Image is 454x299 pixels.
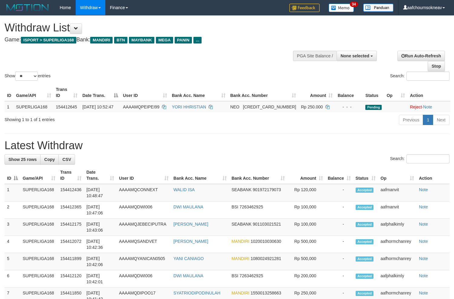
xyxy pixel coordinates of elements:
[253,187,281,192] span: Copy 901972179073 to clipboard
[54,84,80,101] th: Trans ID: activate to sort column ascending
[117,167,171,184] th: User ID: activate to sort column ascending
[5,22,297,34] h1: Withdraw List
[173,239,208,244] a: [PERSON_NAME]
[173,256,204,261] a: YANI CANIAGO
[410,104,422,109] a: Reject
[239,204,263,209] span: Copy 7263462925 to clipboard
[58,167,84,184] th: Trans ID: activate to sort column ascending
[20,253,58,270] td: SUPERLIGA168
[20,270,58,288] td: SUPERLIGA168
[419,291,428,295] a: Note
[20,184,58,201] td: SUPERLIGA168
[84,219,117,236] td: [DATE] 10:43:06
[287,253,325,270] td: Rp 500,000
[84,184,117,201] td: [DATE] 10:48:47
[117,201,171,219] td: AAAAMQDWI006
[356,291,374,296] span: Accepted
[378,219,416,236] td: aafphalkimly
[14,101,54,112] td: SUPERLIGA168
[287,167,325,184] th: Amount: activate to sort column ascending
[419,256,428,261] a: Note
[117,219,171,236] td: AAAAMQJEBECIPUTRA
[171,167,229,184] th: Bank Acc. Name: activate to sort column ascending
[356,239,374,244] span: Accepted
[20,167,58,184] th: Game/API: activate to sort column ascending
[287,270,325,288] td: Rp 200,000
[84,236,117,253] td: [DATE] 10:42:36
[5,154,41,165] a: Show 25 rows
[378,270,416,288] td: aafphalkimly
[230,104,239,109] span: NEO
[325,201,353,219] td: -
[363,84,384,101] th: Status
[5,253,20,270] td: 5
[325,184,353,201] td: -
[8,157,37,162] span: Show 25 rows
[243,104,296,109] span: Copy 5859459201250908 to clipboard
[169,84,228,101] th: Bank Acc. Name: activate to sort column ascending
[5,201,20,219] td: 2
[58,154,75,165] a: CSV
[340,53,369,58] span: None selected
[14,84,54,101] th: Game/API: activate to sort column ascending
[406,72,449,81] input: Search:
[90,37,113,43] span: MANDIRI
[56,104,77,109] span: 154412645
[325,236,353,253] td: -
[5,270,20,288] td: 6
[325,167,353,184] th: Balance: activate to sort column ascending
[84,270,117,288] td: [DATE] 10:42:01
[58,236,84,253] td: 154412072
[84,201,117,219] td: [DATE] 10:47:06
[325,253,353,270] td: -
[406,154,449,163] input: Search:
[5,140,449,152] h1: Latest Withdraw
[378,184,416,201] td: aafmanvit
[117,270,171,288] td: AAAAMQDWI006
[397,51,445,61] a: Run Auto-Refresh
[173,204,203,209] a: DWI MAULANA
[84,167,117,184] th: Date Trans.: activate to sort column ascending
[117,253,171,270] td: AAAAMQYANICAN0505
[419,187,428,192] a: Note
[5,3,51,12] img: MOTION_logo.png
[5,37,297,43] h4: Game: Bank:
[173,222,208,227] a: [PERSON_NAME]
[419,204,428,209] a: Note
[356,274,374,279] span: Accepted
[193,37,202,43] span: ...
[356,205,374,210] span: Accepted
[20,236,58,253] td: SUPERLIGA168
[253,222,281,227] span: Copy 901103021521 to clipboard
[5,84,14,101] th: ID
[20,201,58,219] td: SUPERLIGA168
[378,236,416,253] td: aafhormchanrey
[5,101,14,112] td: 1
[173,291,220,295] a: SYATRIODIPODINULAH
[407,84,450,101] th: Action
[433,115,449,125] a: Next
[58,253,84,270] td: 154411899
[5,114,185,123] div: Showing 1 to 1 of 1 entries
[407,101,450,112] td: ·
[325,219,353,236] td: -
[399,115,423,125] a: Previous
[62,157,71,162] span: CSV
[239,273,263,278] span: Copy 7263462925 to clipboard
[232,204,239,209] span: BSI
[232,256,249,261] span: MANDIRI
[251,239,281,244] span: Copy 1020010030630 to clipboard
[232,291,249,295] span: MANDIRI
[21,37,76,43] span: ISPORT > SUPERLIGA168
[301,104,323,109] span: Rp 250.000
[232,239,249,244] span: MANDIRI
[337,51,377,61] button: None selected
[350,2,358,7] span: 34
[228,84,299,101] th: Bank Acc. Number: activate to sort column ascending
[5,72,51,81] label: Show entries
[58,219,84,236] td: 154412175
[251,256,281,261] span: Copy 1080024921281 to clipboard
[232,222,252,227] span: SEABANK
[293,51,337,61] div: PGA Site Balance /
[298,84,335,101] th: Amount: activate to sort column ascending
